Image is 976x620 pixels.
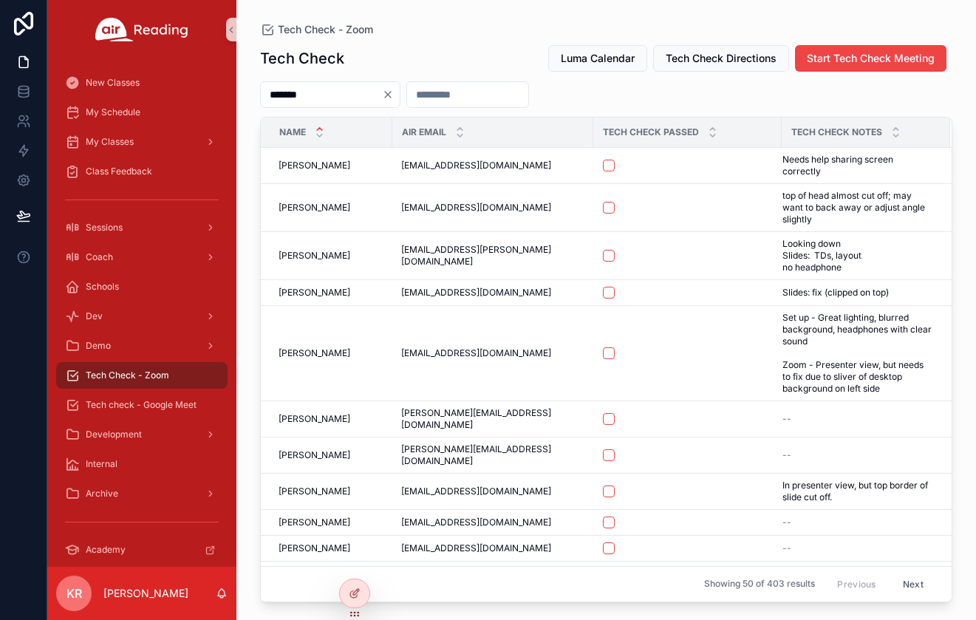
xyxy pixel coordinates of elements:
a: [PERSON_NAME] [279,486,383,497]
span: Slides: fix (clipped on top) [782,287,889,299]
a: -- [782,413,932,425]
a: Set up - Great lighting, blurred background, headphones with clear sound Zoom - Presenter view, b... [782,312,932,395]
a: Sessions [56,214,228,241]
span: Development [86,429,142,440]
a: [PERSON_NAME][EMAIL_ADDRESS][DOMAIN_NAME] [401,407,584,431]
button: Luma Calendar [548,45,647,72]
a: [PERSON_NAME][EMAIL_ADDRESS][DOMAIN_NAME] [401,443,584,467]
span: Schools [86,281,119,293]
span: -- [782,542,791,554]
button: Start Tech Check Meeting [795,45,946,72]
span: Class Feedback [86,166,152,177]
span: Archive [86,488,118,500]
span: Coach [86,251,113,263]
a: New Classes [56,69,228,96]
a: [PERSON_NAME] [279,347,383,359]
a: [EMAIL_ADDRESS][DOMAIN_NAME] [401,486,584,497]
span: [PERSON_NAME] [279,287,350,299]
a: Tech Check - Zoom [260,22,373,37]
span: Showing 50 of 403 results [704,579,815,590]
span: Tech Check - Zoom [86,369,169,381]
button: Next [893,573,934,596]
a: Needs help sharing screen correctly [782,154,932,177]
span: [PERSON_NAME] [279,449,350,461]
h1: Tech Check [260,48,344,69]
a: Demo [56,333,228,359]
a: Schools [56,273,228,300]
span: Air Email [402,126,446,138]
span: KR [66,585,82,602]
a: top of head almost cut off; may want to back away or adjust angle slightly [782,190,932,225]
a: [EMAIL_ADDRESS][DOMAIN_NAME] [401,202,584,214]
a: [PERSON_NAME] [279,413,383,425]
span: Tech Check Notes [791,126,882,138]
span: Tech Check Directions [666,51,777,66]
span: New Classes [86,77,140,89]
span: Name [279,126,306,138]
span: [PERSON_NAME] [279,250,350,262]
a: Looking down Slides: TDs, layout no headphone [782,238,932,273]
a: [EMAIL_ADDRESS][DOMAIN_NAME] [401,347,584,359]
a: Class Feedback [56,158,228,185]
span: [PERSON_NAME] [279,413,350,425]
span: [EMAIL_ADDRESS][DOMAIN_NAME] [401,160,551,171]
span: Sessions [86,222,123,234]
span: [EMAIL_ADDRESS][DOMAIN_NAME] [401,517,551,528]
a: Tech Check - Zoom [56,362,228,389]
a: Academy [56,536,228,563]
span: -- [782,449,791,461]
a: [PERSON_NAME] [279,250,383,262]
span: [PERSON_NAME] [279,202,350,214]
a: Archive [56,480,228,507]
span: Tech check - Google Meet [86,399,197,411]
span: Start Tech Check Meeting [807,51,935,66]
a: [EMAIL_ADDRESS][PERSON_NAME][DOMAIN_NAME] [401,244,584,268]
span: [EMAIL_ADDRESS][DOMAIN_NAME] [401,202,551,214]
span: [EMAIL_ADDRESS][DOMAIN_NAME] [401,486,551,497]
a: Internal [56,451,228,477]
a: -- [782,542,932,554]
a: My Classes [56,129,228,155]
a: [EMAIL_ADDRESS][DOMAIN_NAME] [401,160,584,171]
span: My Schedule [86,106,140,118]
span: [PERSON_NAME] [279,486,350,497]
a: Tech check - Google Meet [56,392,228,418]
a: [PERSON_NAME] [279,287,383,299]
span: Academy [86,544,126,556]
a: My Schedule [56,99,228,126]
button: Tech Check Directions [653,45,789,72]
span: [PERSON_NAME] [279,347,350,359]
a: [EMAIL_ADDRESS][DOMAIN_NAME] [401,287,584,299]
span: [PERSON_NAME] [279,542,350,554]
span: [EMAIL_ADDRESS][DOMAIN_NAME] [401,347,551,359]
a: -- [782,517,932,528]
a: Development [56,421,228,448]
p: [PERSON_NAME] [103,586,188,601]
span: Tech Check Passed [603,126,699,138]
a: Coach [56,244,228,270]
a: [EMAIL_ADDRESS][DOMAIN_NAME] [401,542,584,554]
a: [PERSON_NAME] [279,160,383,171]
span: Tech Check - Zoom [278,22,373,37]
span: Dev [86,310,103,322]
span: [PERSON_NAME] [279,517,350,528]
span: Internal [86,458,117,470]
a: In presenter view, but top border of slide cut off. [782,480,932,503]
a: [PERSON_NAME] [279,449,383,461]
button: Clear [382,89,400,101]
img: App logo [95,18,188,41]
a: [EMAIL_ADDRESS][DOMAIN_NAME] [401,517,584,528]
a: Slides: fix (clipped on top) [782,287,932,299]
span: Luma Calendar [561,51,635,66]
span: [PERSON_NAME] [279,160,350,171]
a: [PERSON_NAME] [279,517,383,528]
span: -- [782,517,791,528]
